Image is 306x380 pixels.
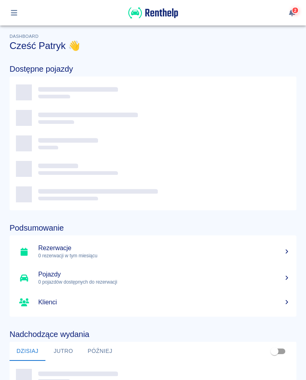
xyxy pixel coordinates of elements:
[38,270,290,278] h5: Pojazdy
[10,239,296,265] a: Rezerwacje0 rezerwacji w tym miesiącu
[10,265,296,291] a: Pojazdy0 pojazdów dostępnych do rezerwacji
[10,329,296,339] h4: Nadchodzące wydania
[10,291,296,313] a: Klienci
[128,14,178,21] a: Renthelp logo
[10,223,296,233] h4: Podsumowanie
[10,34,39,39] span: Dashboard
[38,298,290,306] h5: Klienci
[81,342,119,361] button: Później
[128,6,178,20] img: Renthelp logo
[38,244,290,252] h5: Rezerwacje
[267,344,282,359] span: Pokaż przypisane tylko do mnie
[10,64,296,74] h4: Dostępne pojazdy
[38,278,290,286] p: 0 pojazdów dostępnych do rezerwacji
[293,8,297,13] span: 2
[45,342,81,361] button: Jutro
[10,342,45,361] button: Dzisiaj
[10,40,296,51] h3: Cześć Patryk 👋
[284,6,300,20] button: 2
[38,252,290,259] p: 0 rezerwacji w tym miesiącu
